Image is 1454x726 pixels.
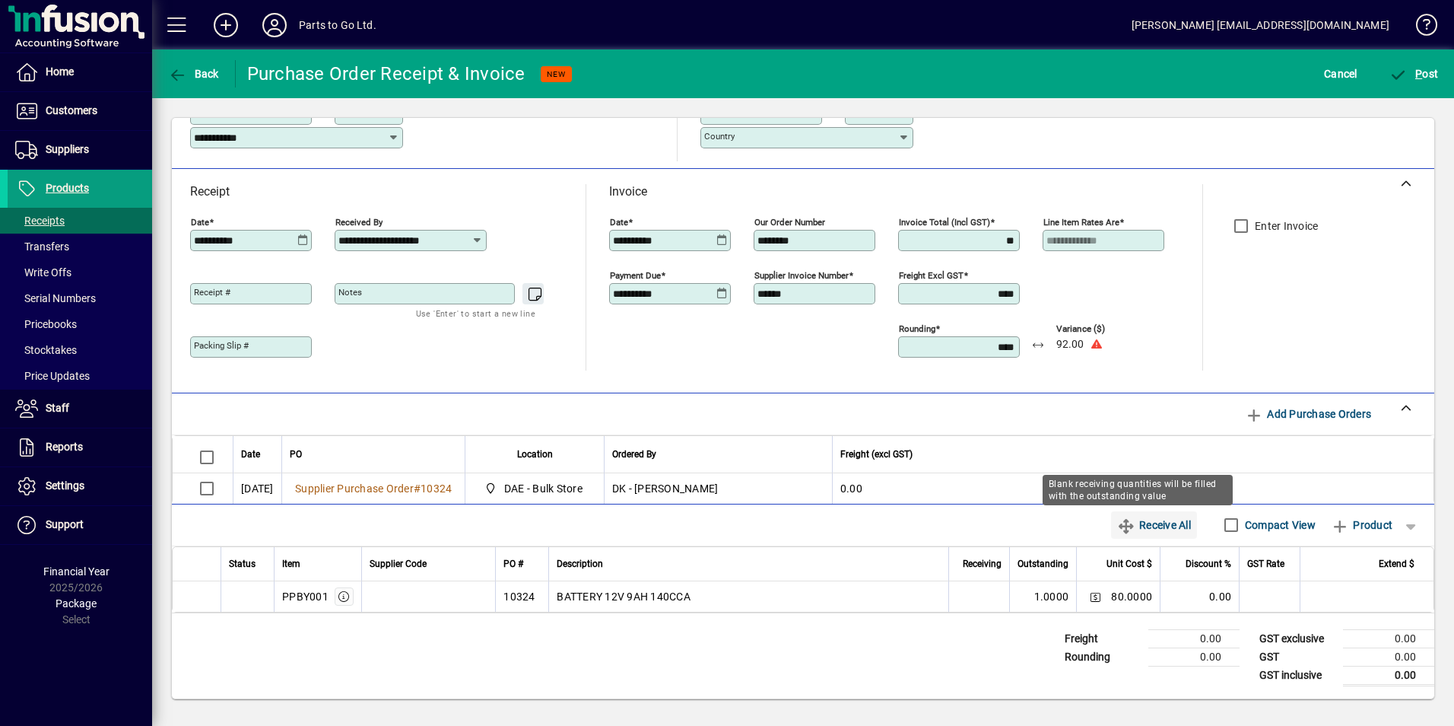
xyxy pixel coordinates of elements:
[481,479,589,498] span: DAE - Bulk Store
[8,92,152,130] a: Customers
[1057,629,1148,648] td: Freight
[229,556,256,572] span: Status
[290,446,457,463] div: PO
[1017,556,1068,572] span: Outstanding
[8,311,152,337] a: Pricebooks
[335,217,383,228] mat-label: Received by
[8,285,152,311] a: Serial Numbers
[840,446,913,463] span: Freight (excl GST)
[233,473,281,504] td: [DATE]
[194,340,249,351] mat-label: Packing Slip #
[1043,217,1119,228] mat-label: Line item rates are
[1389,68,1439,80] span: ost
[1379,556,1414,572] span: Extend $
[8,363,152,389] a: Price Updates
[1252,629,1343,648] td: GST exclusive
[338,287,362,298] mat-label: Notes
[168,68,219,80] span: Back
[1343,648,1434,666] td: 0.00
[1324,62,1357,86] span: Cancel
[503,556,523,572] span: PO #
[1106,556,1152,572] span: Unit Cost $
[1111,589,1152,604] span: 80.0000
[15,370,90,382] span: Price Updates
[46,479,84,492] span: Settings
[8,467,152,505] a: Settings
[612,446,656,463] span: Ordered By
[1148,629,1240,648] td: 0.00
[1245,402,1371,426] span: Add Purchase Orders
[899,270,964,281] mat-label: Freight excl GST
[8,234,152,260] a: Transfers
[1252,648,1343,666] td: GST
[610,270,661,281] mat-label: Payment due
[46,402,69,414] span: Staff
[504,481,583,496] span: DAE - Bulk Store
[704,131,735,142] mat-label: Country
[15,292,96,304] span: Serial Numbers
[899,217,990,228] mat-label: Invoice Total (incl GST)
[15,215,65,227] span: Receipts
[840,446,1414,463] div: Freight (excl GST)
[548,581,948,612] td: BATTERY 12V 9AH 140CCA
[46,182,89,194] span: Products
[191,217,209,228] mat-label: Date
[1252,666,1343,685] td: GST inclusive
[1415,68,1422,80] span: P
[1148,648,1240,666] td: 0.00
[1186,556,1231,572] span: Discount %
[46,143,89,155] span: Suppliers
[8,428,152,466] a: Reports
[8,260,152,285] a: Write Offs
[1111,511,1197,539] button: Receive All
[604,473,832,504] td: DK - [PERSON_NAME]
[46,104,97,116] span: Customers
[416,304,535,322] mat-hint: Use 'Enter' to start a new line
[1043,475,1233,505] div: Blank receiving quantities will be filled with the outstanding value
[547,69,566,79] span: NEW
[1239,400,1377,428] button: Add Purchase Orders
[1084,586,1106,607] button: Change Price Levels
[1405,3,1435,53] a: Knowledge Base
[1343,666,1434,685] td: 0.00
[8,131,152,169] a: Suppliers
[370,556,427,572] span: Supplier Code
[15,344,77,356] span: Stocktakes
[1386,60,1443,88] button: Post
[1331,513,1392,537] span: Product
[1057,648,1148,666] td: Rounding
[1323,511,1400,539] button: Product
[1343,629,1434,648] td: 0.00
[1242,517,1316,533] label: Compact View
[202,11,250,39] button: Add
[421,482,452,495] span: 10324
[754,270,849,281] mat-label: Supplier invoice number
[295,482,414,495] span: Supplier Purchase Order
[610,217,628,228] mat-label: Date
[1132,13,1389,37] div: [PERSON_NAME] [EMAIL_ADDRESS][DOMAIN_NAME]
[56,597,97,610] span: Package
[1247,556,1284,572] span: GST Rate
[832,473,1433,504] td: 0.00
[1056,324,1148,334] span: Variance ($)
[1117,513,1191,537] span: Receive All
[754,217,825,228] mat-label: Our order number
[8,53,152,91] a: Home
[43,565,110,578] span: Financial Year
[1056,339,1084,351] span: 92.00
[414,482,421,495] span: #
[517,446,553,463] span: Location
[15,240,69,253] span: Transfers
[8,208,152,234] a: Receipts
[194,287,230,298] mat-label: Receipt #
[46,518,84,530] span: Support
[46,441,83,453] span: Reports
[299,13,376,37] div: Parts to Go Ltd.
[164,60,223,88] button: Back
[1009,581,1076,612] td: 1.0000
[1252,218,1318,234] label: Enter Invoice
[963,556,1002,572] span: Receiving
[1320,60,1361,88] button: Cancel
[8,337,152,363] a: Stocktakes
[557,556,603,572] span: Description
